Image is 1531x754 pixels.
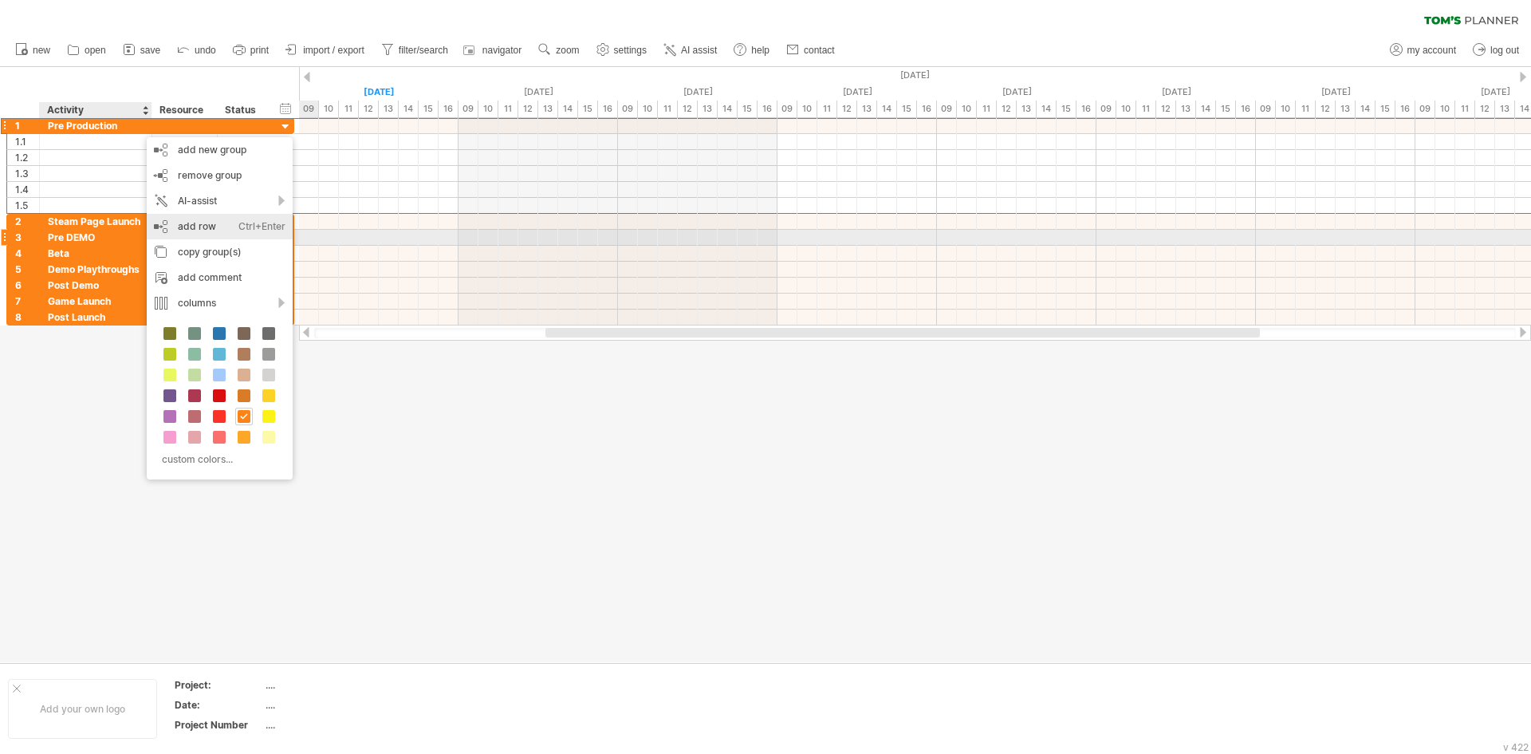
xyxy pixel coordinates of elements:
[681,45,717,56] span: AI assist
[1407,45,1456,56] span: my account
[1037,101,1057,117] div: 14
[299,84,459,101] div: Friday, 12 September 2025
[159,102,208,118] div: Resource
[1276,101,1296,117] div: 10
[15,182,39,197] div: 1.4
[359,101,379,117] div: 12
[534,40,584,61] a: zoom
[15,262,39,277] div: 5
[678,101,698,117] div: 12
[8,679,157,739] div: Add your own logo
[61,94,143,105] div: Domain Overview
[1503,741,1529,753] div: v 422
[339,101,359,117] div: 11
[897,101,917,117] div: 15
[250,45,269,56] span: print
[195,45,216,56] span: undo
[917,101,937,117] div: 16
[1136,101,1156,117] div: 11
[877,101,897,117] div: 14
[1495,101,1515,117] div: 13
[48,230,144,245] div: Pre DEMO
[1386,40,1461,61] a: my account
[1469,40,1524,61] a: log out
[857,101,877,117] div: 13
[85,45,106,56] span: open
[1376,101,1395,117] div: 15
[977,101,997,117] div: 11
[730,40,774,61] a: help
[173,40,221,61] a: undo
[758,101,777,117] div: 16
[659,40,722,61] a: AI assist
[15,214,39,229] div: 2
[48,214,144,229] div: Steam Page Launch
[1176,101,1196,117] div: 13
[598,101,618,117] div: 16
[804,45,835,56] span: contact
[11,40,55,61] a: new
[817,101,837,117] div: 11
[399,101,419,117] div: 14
[48,310,144,325] div: Post Launch
[159,93,171,105] img: tab_keywords_by_traffic_grey.svg
[1435,101,1455,117] div: 10
[119,40,165,61] a: save
[15,278,39,293] div: 6
[175,698,262,712] div: Date:
[618,101,638,117] div: 09
[48,262,144,277] div: Demo Playthroughs
[777,84,937,101] div: Monday, 15 September 2025
[1096,101,1116,117] div: 09
[266,698,399,712] div: ....
[225,102,260,118] div: Status
[997,101,1017,117] div: 12
[937,101,957,117] div: 09
[478,101,498,117] div: 10
[718,101,738,117] div: 14
[738,101,758,117] div: 15
[147,137,293,163] div: add new group
[15,310,39,325] div: 8
[1216,101,1236,117] div: 15
[299,101,319,117] div: 09
[937,84,1096,101] div: Tuesday, 16 September 2025
[698,101,718,117] div: 13
[176,94,269,105] div: Keywords by Traffic
[48,294,144,309] div: Game Launch
[377,40,453,61] a: filter/search
[48,118,144,133] div: Pre Production
[1490,45,1519,56] span: log out
[518,101,538,117] div: 12
[439,101,459,117] div: 16
[319,101,339,117] div: 10
[33,45,50,56] span: new
[15,118,39,133] div: 1
[1395,101,1415,117] div: 16
[41,41,175,54] div: Domain: [DOMAIN_NAME]
[303,45,364,56] span: import / export
[459,84,618,101] div: Saturday, 13 September 2025
[614,45,647,56] span: settings
[1336,101,1356,117] div: 13
[1076,101,1096,117] div: 16
[48,246,144,261] div: Beta
[1017,101,1037,117] div: 13
[266,678,399,692] div: ....
[957,101,977,117] div: 10
[538,101,558,117] div: 13
[1256,84,1415,101] div: Thursday, 18 September 2025
[1296,101,1316,117] div: 11
[461,40,526,61] a: navigator
[147,188,293,214] div: AI-assist
[26,41,38,54] img: website_grey.svg
[15,134,39,149] div: 1.1
[498,101,518,117] div: 11
[1196,101,1216,117] div: 14
[658,101,678,117] div: 11
[175,718,262,732] div: Project Number
[837,101,857,117] div: 12
[556,45,579,56] span: zoom
[459,101,478,117] div: 09
[266,718,399,732] div: ....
